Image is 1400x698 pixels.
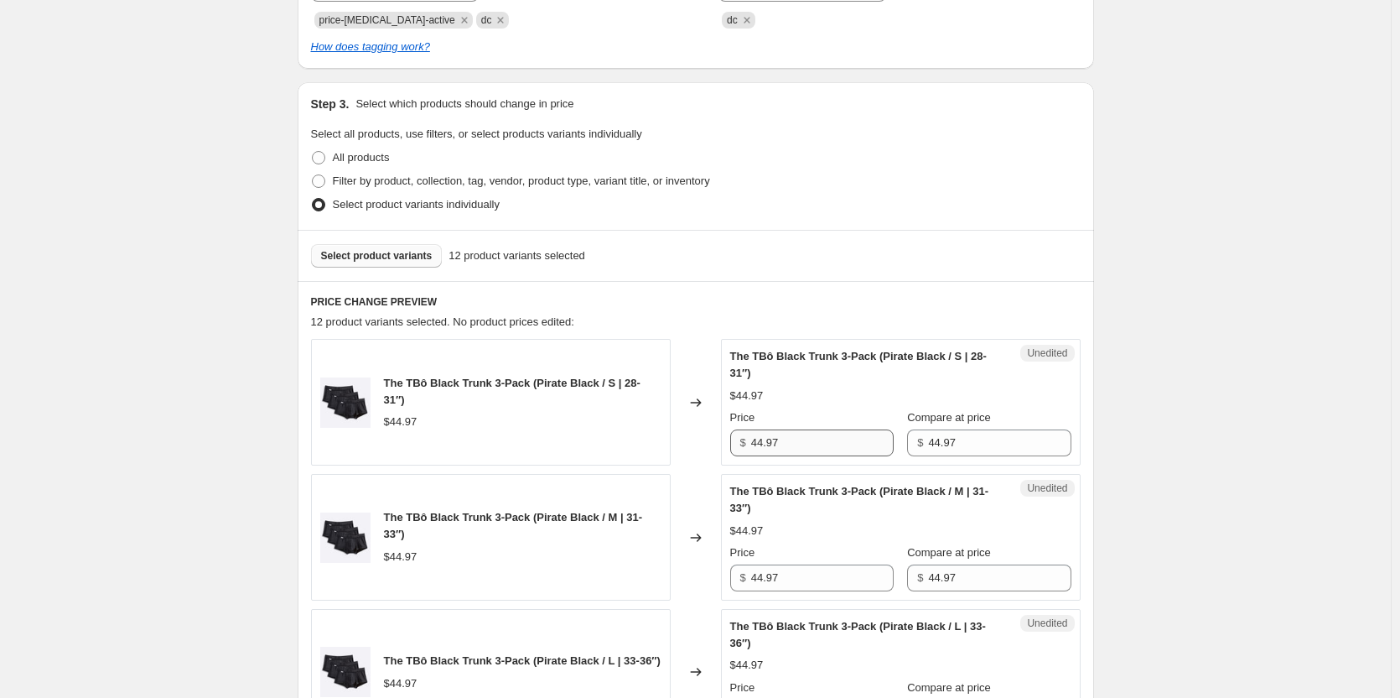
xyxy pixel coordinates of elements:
[319,14,455,26] span: price-change-job-active
[1027,346,1067,360] span: Unedited
[320,378,371,428] img: TheTBoTrunk3Pack-Black_80x.jpg
[311,40,430,53] a: How does tagging work?
[384,675,417,692] div: $44.97
[311,295,1081,309] h6: PRICE CHANGE PREVIEW
[730,485,989,514] span: The TBô Black Trunk 3-Pack (Pirate Black / M | 31-33″)
[449,247,585,264] span: 12 product variants selected
[384,654,661,667] span: The TBô Black Trunk 3-Pack (Pirate Black / L | 33-36″)
[320,647,371,697] img: TheTBoTrunk3Pack-Black_80x.jpg
[321,249,433,263] span: Select product variants
[384,549,417,565] div: $44.97
[917,436,923,449] span: $
[907,546,991,559] span: Compare at price
[907,681,991,694] span: Compare at price
[730,657,764,674] div: $44.97
[311,128,642,140] span: Select all products, use filters, or select products variants individually
[740,571,746,584] span: $
[311,96,350,112] h2: Step 3.
[333,174,710,187] span: Filter by product, collection, tag, vendor, product type, variant title, or inventory
[1027,482,1067,495] span: Unedited
[333,151,390,164] span: All products
[384,511,643,540] span: The TBô Black Trunk 3-Pack (Pirate Black / M | 31-33″)
[730,388,764,404] div: $44.97
[311,315,574,328] span: 12 product variants selected. No product prices edited:
[730,350,987,379] span: The TBô Black Trunk 3-Pack (Pirate Black / S | 28-31″)
[730,523,764,539] div: $44.97
[730,546,755,559] span: Price
[384,377,640,406] span: The TBô Black Trunk 3-Pack (Pirate Black / S | 28-31″)
[739,13,754,28] button: Remove dc
[384,414,417,430] div: $44.97
[457,13,472,28] button: Remove price-change-job-active
[320,513,371,563] img: TheTBoTrunk3Pack-Black_80x.jpg
[740,436,746,449] span: $
[493,13,508,28] button: Remove dc
[730,620,986,649] span: The TBô Black Trunk 3-Pack (Pirate Black / L | 33-36″)
[355,96,573,112] p: Select which products should change in price
[727,14,738,26] span: dc
[481,14,492,26] span: dc
[730,411,755,424] span: Price
[1027,617,1067,630] span: Unedited
[907,411,991,424] span: Compare at price
[333,198,500,211] span: Select product variants individually
[917,571,923,584] span: $
[311,244,443,268] button: Select product variants
[730,681,755,694] span: Price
